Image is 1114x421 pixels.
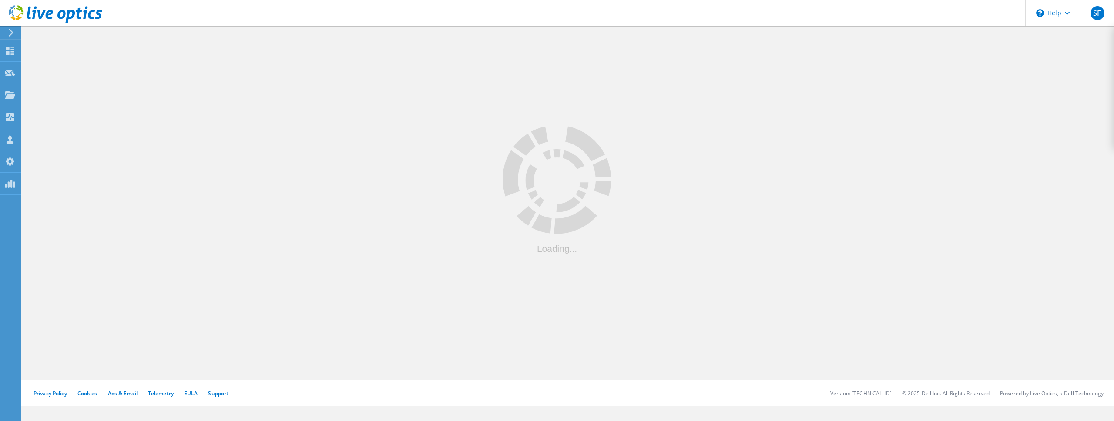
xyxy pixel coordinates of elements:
[208,390,228,397] a: Support
[9,18,102,24] a: Live Optics Dashboard
[503,244,611,253] div: Loading...
[108,390,138,397] a: Ads & Email
[1093,10,1101,17] span: SF
[830,390,892,397] li: Version: [TECHNICAL_ID]
[1000,390,1104,397] li: Powered by Live Optics, a Dell Technology
[184,390,198,397] a: EULA
[34,390,67,397] a: Privacy Policy
[1036,9,1044,17] svg: \n
[148,390,174,397] a: Telemetry
[902,390,990,397] li: © 2025 Dell Inc. All Rights Reserved
[77,390,97,397] a: Cookies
